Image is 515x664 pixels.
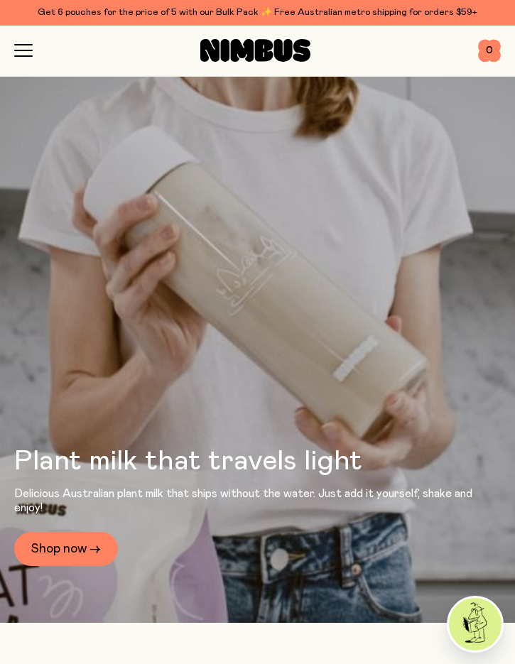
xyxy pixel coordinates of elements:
[478,39,501,62] button: 0
[449,598,502,651] img: agent
[14,532,118,566] a: Shop now →
[14,486,501,515] p: Delicious Australian plant milk that ships without the water. Just add it yourself, shake and enjoy!
[14,6,501,20] div: Get 6 pouches for the price of 5 with our Bulk Pack ✨ Free Australian metro shipping for orders $59+
[14,447,501,475] h1: Plant milk that travels light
